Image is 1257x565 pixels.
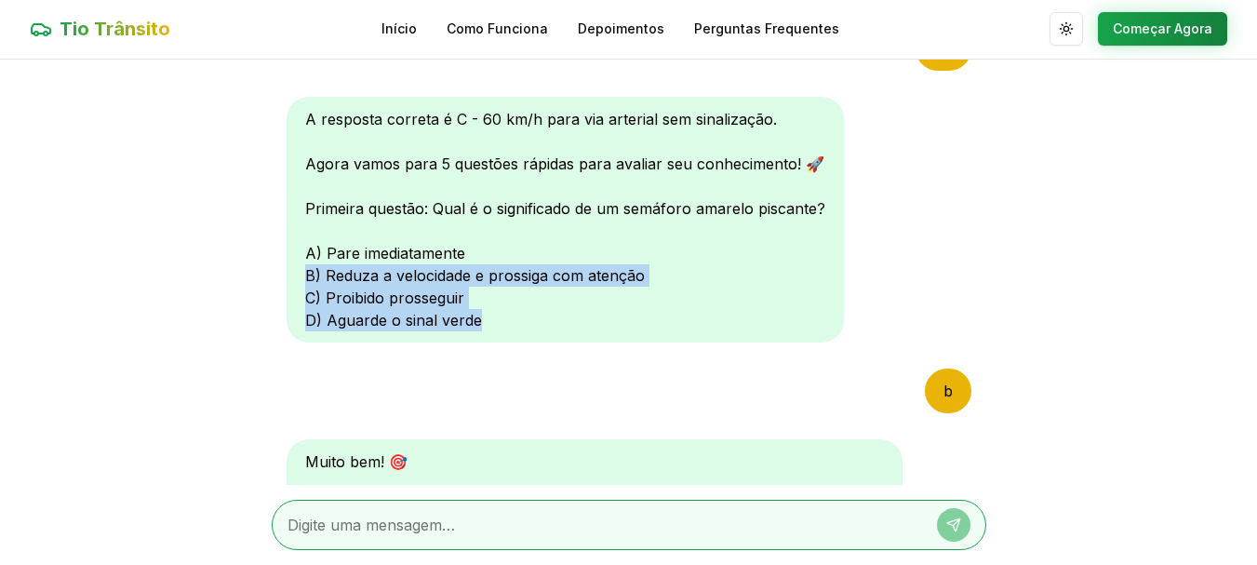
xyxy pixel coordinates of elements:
a: Perguntas Frequentes [694,20,839,38]
div: b [925,369,971,413]
a: Tio Trânsito [30,16,170,42]
div: A resposta correta é C - 60 km/h para via arterial sem sinalização. Agora vamos para 5 questões r... [287,97,844,343]
span: Tio Trânsito [60,16,170,42]
a: Depoimentos [578,20,664,38]
a: Início [381,20,417,38]
a: Como Funciona [447,20,548,38]
button: Começar Agora [1098,12,1227,46]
